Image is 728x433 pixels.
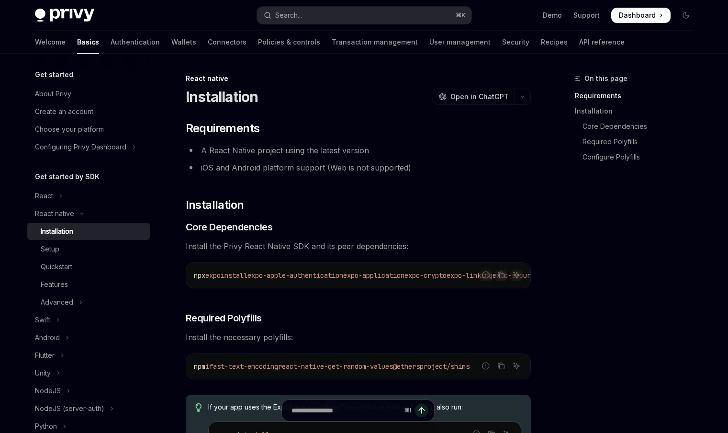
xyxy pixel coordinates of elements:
div: Setup [41,243,59,255]
span: Core Dependencies [186,220,273,234]
span: expo-crypto [404,271,447,280]
button: Copy the contents from the code block [495,269,507,281]
button: Toggle Android section [27,329,150,346]
div: Choose your platform [35,124,104,135]
div: Features [41,279,68,290]
img: dark logo [35,9,94,22]
h5: Get started [35,69,73,80]
span: Required Polyfills [186,311,262,325]
span: fast-text-encoding [209,362,278,371]
div: Create an account [35,106,93,117]
button: Toggle Configuring Privy Dashboard section [27,138,150,156]
button: Open search [257,7,471,24]
a: Quickstart [27,258,150,275]
span: expo-apple-authentication [247,271,343,280]
a: Recipes [541,31,568,54]
a: Basics [77,31,99,54]
div: React [35,190,53,202]
li: iOS and Android platform support (Web is not supported) [186,161,531,174]
input: Ask a question... [291,400,400,421]
span: ⌘ K [456,11,466,19]
span: expo-linking [447,271,493,280]
div: Swift [35,314,50,326]
div: Flutter [35,350,55,361]
span: On this page [584,73,627,84]
span: react-native-get-random-values [278,362,393,371]
span: expo-secure-store [493,271,558,280]
button: Toggle React section [27,187,150,205]
span: expo [205,271,221,280]
a: Welcome [35,31,66,54]
div: NodeJS (server-auth) [35,403,104,414]
span: expo-application [343,271,404,280]
button: Ask AI [510,269,523,281]
div: React native [35,208,74,219]
a: Authentication [111,31,160,54]
div: Search... [275,10,302,21]
button: Toggle NodeJS (server-auth) section [27,400,150,417]
button: Report incorrect code [480,360,492,372]
button: Toggle Advanced section [27,294,150,311]
span: Installation [186,197,244,213]
div: Installation [41,226,73,237]
div: Android [35,332,60,343]
button: Report incorrect code [480,269,492,281]
div: Unity [35,367,51,379]
h1: Installation [186,88,258,105]
a: Create an account [27,103,150,120]
div: React native [186,74,531,83]
span: @ethersproject/shims [393,362,470,371]
a: Wallets [171,31,196,54]
a: About Privy [27,85,150,103]
span: npx [194,271,205,280]
button: Toggle dark mode [678,8,694,23]
span: install [221,271,247,280]
a: Setup [27,240,150,258]
span: Open in ChatGPT [450,92,509,102]
a: API reference [579,31,625,54]
a: Configure Polyfills [575,149,701,165]
a: Installation [27,223,150,240]
button: Send message [415,404,428,417]
a: Installation [575,103,701,119]
button: Toggle Flutter section [27,347,150,364]
button: Toggle NodeJS section [27,382,150,399]
a: Dashboard [611,8,671,23]
div: NodeJS [35,385,61,397]
span: Install the Privy React Native SDK and its peer dependencies: [186,239,531,253]
span: i [205,362,209,371]
span: Install the necessary polyfills: [186,330,531,344]
span: npm [194,362,205,371]
div: Python [35,421,57,432]
button: Copy the contents from the code block [495,360,507,372]
a: Security [502,31,529,54]
button: Toggle Unity section [27,365,150,382]
a: Policies & controls [258,31,320,54]
div: Quickstart [41,261,72,273]
a: Features [27,276,150,293]
a: Connectors [208,31,246,54]
button: Toggle Swift section [27,311,150,329]
a: Transaction management [332,31,418,54]
span: Dashboard [619,11,656,20]
a: Core Dependencies [575,119,701,134]
button: Open in ChatGPT [433,89,515,105]
div: Advanced [41,296,73,308]
span: Requirements [186,121,260,136]
a: Choose your platform [27,121,150,138]
h5: Get started by SDK [35,171,100,182]
button: Toggle React native section [27,205,150,222]
a: Required Polyfills [575,134,701,149]
li: A React Native project using the latest version [186,144,531,157]
a: Support [573,11,600,20]
a: Demo [543,11,562,20]
a: User management [429,31,491,54]
a: Requirements [575,88,701,103]
div: About Privy [35,88,71,100]
div: Configuring Privy Dashboard [35,141,126,153]
button: Ask AI [510,360,523,372]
